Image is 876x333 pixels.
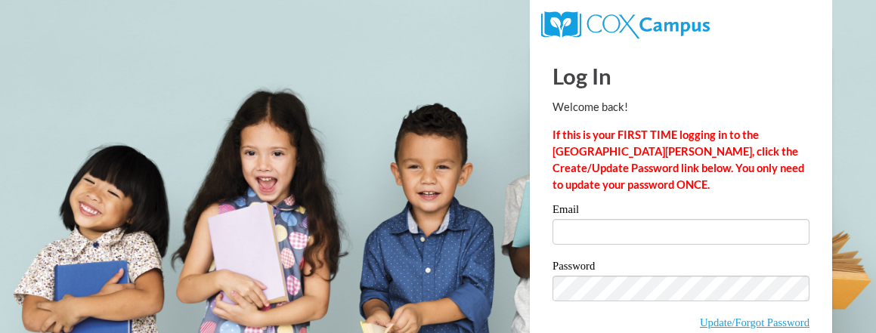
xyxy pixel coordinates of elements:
[541,11,710,39] img: COX Campus
[553,99,809,116] p: Welcome back!
[553,128,804,191] strong: If this is your FIRST TIME logging in to the [GEOGRAPHIC_DATA][PERSON_NAME], click the Create/Upd...
[700,316,809,328] a: Update/Forgot Password
[553,261,809,276] label: Password
[553,204,809,219] label: Email
[541,17,710,30] a: COX Campus
[553,60,809,91] h1: Log In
